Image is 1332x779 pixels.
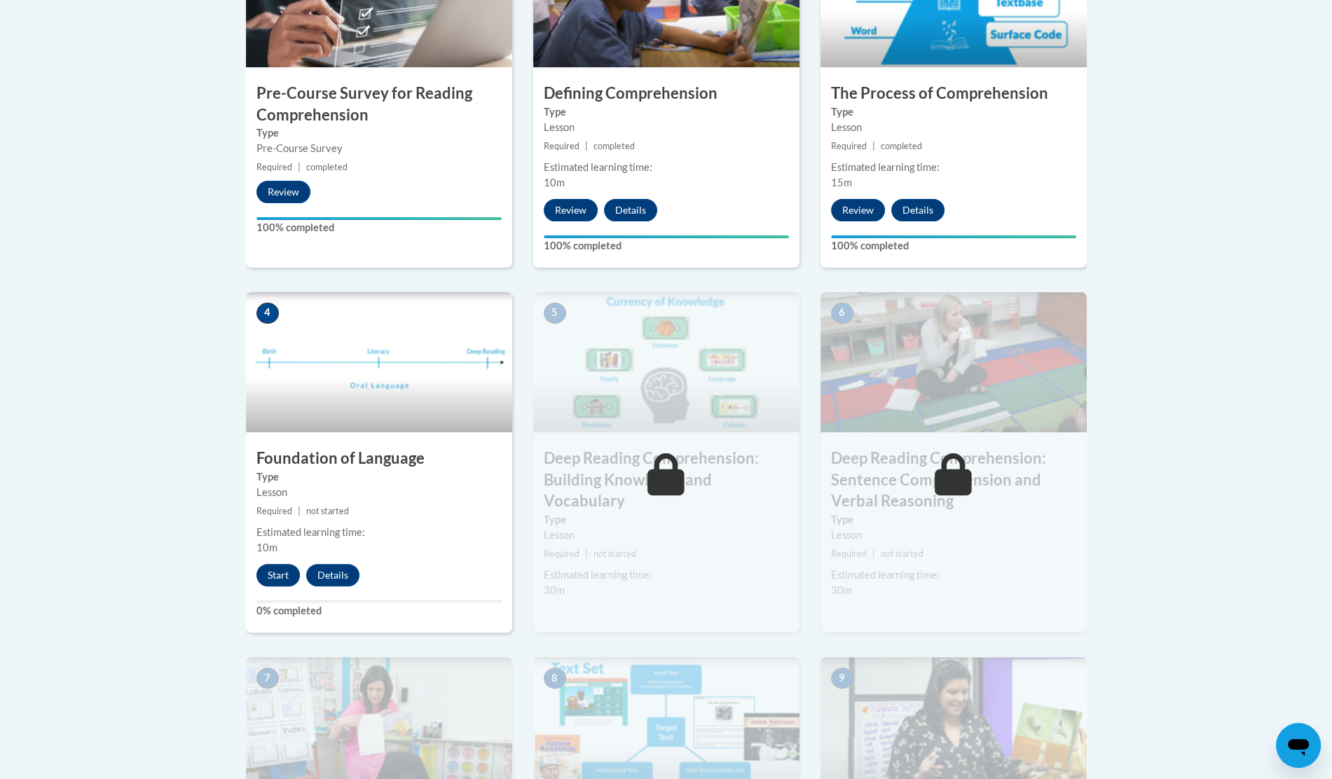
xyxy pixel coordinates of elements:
[246,83,512,126] h3: Pre-Course Survey for Reading Comprehension
[256,506,292,516] span: Required
[256,303,279,324] span: 4
[544,567,789,583] div: Estimated learning time:
[831,177,852,188] span: 15m
[831,238,1076,254] label: 100% completed
[881,141,922,151] span: completed
[872,141,875,151] span: |
[831,141,867,151] span: Required
[585,549,588,559] span: |
[831,104,1076,120] label: Type
[544,549,579,559] span: Required
[256,220,502,235] label: 100% completed
[831,668,853,689] span: 9
[831,584,852,596] span: 30m
[544,104,789,120] label: Type
[831,512,1076,528] label: Type
[544,584,565,596] span: 30m
[256,469,502,485] label: Type
[831,120,1076,135] div: Lesson
[256,603,502,619] label: 0% completed
[298,162,301,172] span: |
[256,525,502,540] div: Estimated learning time:
[831,528,1076,543] div: Lesson
[831,549,867,559] span: Required
[306,564,359,586] button: Details
[872,549,875,559] span: |
[246,292,512,432] img: Course Image
[533,448,799,512] h3: Deep Reading Comprehension: Building Knowledge and Vocabulary
[256,564,300,586] button: Start
[256,125,502,141] label: Type
[544,177,565,188] span: 10m
[593,549,636,559] span: not started
[831,199,885,221] button: Review
[256,485,502,500] div: Lesson
[821,83,1087,104] h3: The Process of Comprehension
[298,506,301,516] span: |
[544,141,579,151] span: Required
[593,141,635,151] span: completed
[544,199,598,221] button: Review
[533,83,799,104] h3: Defining Comprehension
[533,292,799,432] img: Course Image
[831,235,1076,238] div: Your progress
[1276,723,1321,768] iframe: Button to launch messaging window
[256,217,502,220] div: Your progress
[256,542,277,553] span: 10m
[306,506,349,516] span: not started
[831,160,1076,175] div: Estimated learning time:
[831,567,1076,583] div: Estimated learning time:
[306,162,348,172] span: completed
[256,141,502,156] div: Pre-Course Survey
[891,199,945,221] button: Details
[585,141,588,151] span: |
[256,181,310,203] button: Review
[256,162,292,172] span: Required
[544,528,789,543] div: Lesson
[604,199,657,221] button: Details
[544,160,789,175] div: Estimated learning time:
[831,303,853,324] span: 6
[544,512,789,528] label: Type
[544,238,789,254] label: 100% completed
[544,668,566,689] span: 8
[821,448,1087,512] h3: Deep Reading Comprehension: Sentence Comprehension and Verbal Reasoning
[544,120,789,135] div: Lesson
[246,448,512,469] h3: Foundation of Language
[544,235,789,238] div: Your progress
[256,668,279,689] span: 7
[544,303,566,324] span: 5
[881,549,924,559] span: not started
[821,292,1087,432] img: Course Image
